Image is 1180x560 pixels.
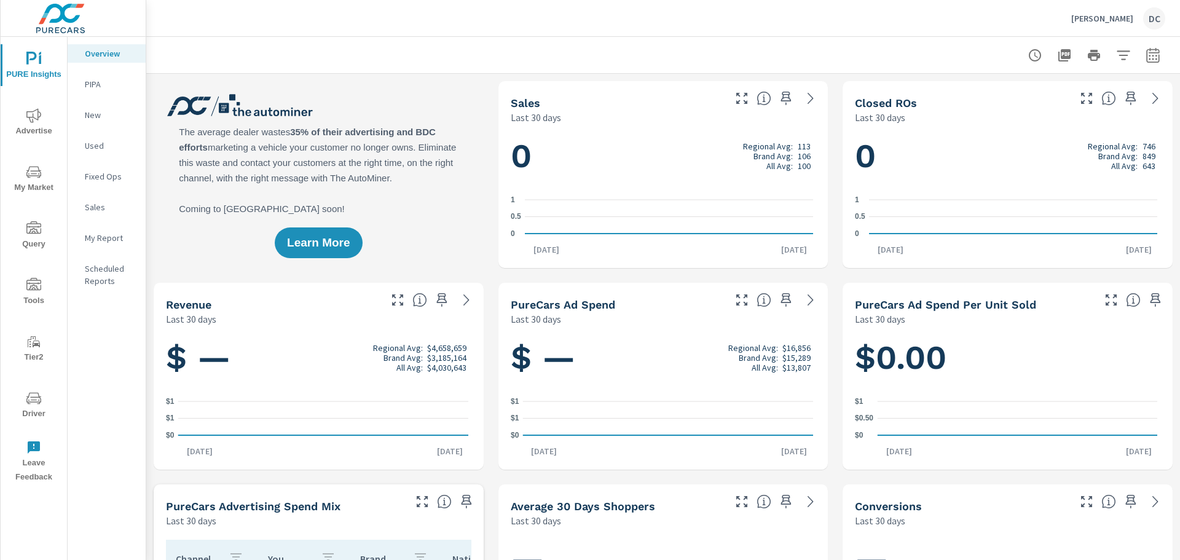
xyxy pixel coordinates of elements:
text: 1 [511,195,515,204]
span: My Market [4,165,63,195]
a: See more details in report [1146,89,1165,108]
p: $4,658,659 [427,343,466,353]
text: 0 [855,229,859,238]
p: 113 [798,141,811,151]
p: PIPA [85,78,136,90]
p: $3,185,164 [427,353,466,363]
a: See more details in report [801,89,820,108]
text: 1 [855,195,859,204]
div: Scheduled Reports [68,259,146,290]
div: New [68,106,146,124]
span: Number of Repair Orders Closed by the selected dealership group over the selected time range. [So... [1101,91,1116,106]
p: Scheduled Reports [85,262,136,287]
span: Number of vehicles sold by the dealership over the selected date range. [Source: This data is sou... [757,91,771,106]
p: [DATE] [773,445,816,457]
a: See more details in report [801,492,820,511]
button: Make Fullscreen [1101,290,1121,310]
span: Save this to your personalized report [432,290,452,310]
h1: $0.00 [855,337,1160,379]
div: My Report [68,229,146,247]
p: All Avg: [396,363,423,373]
text: $0 [166,431,175,440]
a: See more details in report [801,290,820,310]
span: Total cost of media for all PureCars channels for the selected dealership group over the selected... [757,293,771,307]
p: [DATE] [178,445,221,457]
span: Average cost of advertising per each vehicle sold at the dealer over the selected date range. The... [1126,293,1141,307]
span: Tier2 [4,334,63,365]
p: New [85,109,136,121]
div: Sales [68,198,146,216]
p: $15,289 [782,353,811,363]
p: [DATE] [1117,445,1160,457]
p: 643 [1143,161,1155,171]
button: Make Fullscreen [1077,89,1096,108]
div: nav menu [1,37,67,489]
text: $1 [855,397,863,406]
span: Leave Feedback [4,440,63,484]
span: Save this to your personalized report [1146,290,1165,310]
p: Last 30 days [166,513,216,528]
span: Save this to your personalized report [776,492,796,511]
text: $0 [855,431,863,440]
button: Select Date Range [1141,43,1165,68]
p: Overview [85,47,136,60]
button: Make Fullscreen [412,492,432,511]
h1: $ — [166,337,471,379]
p: 746 [1143,141,1155,151]
span: This table looks at how you compare to the amount of budget you spend per channel as opposed to y... [437,494,452,509]
div: DC [1143,7,1165,30]
p: Regional Avg: [743,141,793,151]
p: 100 [798,161,811,171]
p: Last 30 days [166,312,216,326]
button: Make Fullscreen [1077,492,1096,511]
p: [DATE] [1117,243,1160,256]
span: Driver [4,391,63,421]
p: Regional Avg: [728,343,778,353]
text: $1 [511,414,519,423]
span: Tools [4,278,63,308]
p: Brand Avg: [739,353,778,363]
span: Query [4,221,63,251]
h5: Conversions [855,500,922,513]
p: [PERSON_NAME] [1071,13,1133,24]
h5: PureCars Advertising Spend Mix [166,500,340,513]
p: Last 30 days [511,312,561,326]
p: Fixed Ops [85,170,136,183]
div: Overview [68,44,146,63]
p: Last 30 days [855,513,905,528]
button: Make Fullscreen [732,290,752,310]
p: Regional Avg: [1088,141,1138,151]
h5: Sales [511,97,540,109]
h1: $ — [511,337,816,379]
span: Save this to your personalized report [776,89,796,108]
p: All Avg: [752,363,778,373]
p: [DATE] [522,445,565,457]
button: Make Fullscreen [732,89,752,108]
p: All Avg: [1111,161,1138,171]
p: Regional Avg: [373,343,423,353]
p: Last 30 days [511,110,561,125]
div: Used [68,136,146,155]
span: Save this to your personalized report [776,290,796,310]
p: Last 30 days [511,513,561,528]
h5: Closed ROs [855,97,917,109]
p: Brand Avg: [383,353,423,363]
p: Last 30 days [855,110,905,125]
text: $1 [511,397,519,406]
h5: Average 30 Days Shoppers [511,500,655,513]
p: [DATE] [773,243,816,256]
text: 0 [511,229,515,238]
button: Apply Filters [1111,43,1136,68]
button: Make Fullscreen [388,290,407,310]
p: $13,807 [782,363,811,373]
p: $4,030,643 [427,363,466,373]
button: Learn More [275,227,362,258]
h5: PureCars Ad Spend [511,298,615,311]
p: [DATE] [878,445,921,457]
span: Save this to your personalized report [1121,492,1141,511]
p: [DATE] [525,243,568,256]
h5: Revenue [166,298,211,311]
span: The number of dealer-specified goals completed by a visitor. [Source: This data is provided by th... [1101,494,1116,509]
a: See more details in report [1146,492,1165,511]
text: $1 [166,397,175,406]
